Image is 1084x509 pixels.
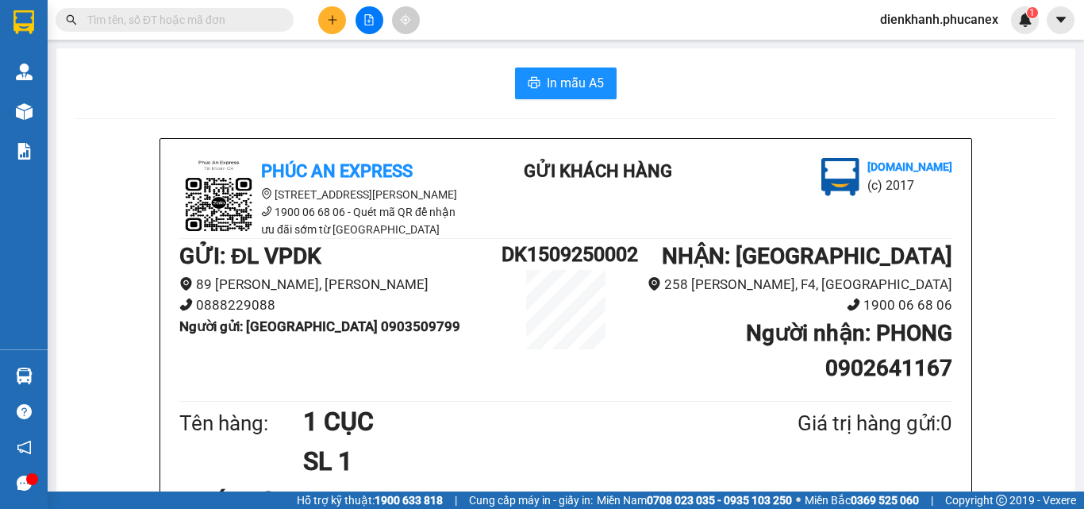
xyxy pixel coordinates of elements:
[1018,13,1032,27] img: icon-new-feature
[867,160,952,173] b: [DOMAIN_NAME]
[630,295,952,316] li: 1900 06 68 06
[179,243,321,269] b: GỬI : ĐL VPDK
[327,14,338,25] span: plus
[821,158,859,196] img: logo.jpg
[261,206,272,217] span: phone
[851,494,919,507] strong: 0369 525 060
[179,318,460,334] b: Người gửi : [GEOGRAPHIC_DATA] 0903509799
[179,407,303,440] div: Tên hàng:
[1047,6,1074,34] button: caret-down
[647,494,792,507] strong: 0708 023 035 - 0935 103 250
[867,175,952,195] li: (c) 2017
[515,67,617,99] button: printerIn mẫu A5
[17,440,32,455] span: notification
[87,11,275,29] input: Tìm tên, số ĐT hoặc mã đơn
[303,402,721,442] h1: 1 CỤC
[179,274,502,295] li: 89 [PERSON_NAME], [PERSON_NAME]
[375,494,443,507] strong: 1900 633 818
[746,320,952,381] b: Người nhận : PHONG 0902641167
[996,495,1007,506] span: copyright
[528,76,540,91] span: printer
[547,73,604,93] span: In mẫu A5
[597,492,792,509] span: Miền Nam
[524,161,672,181] b: Gửi khách hàng
[179,186,465,203] li: [STREET_ADDRESS][PERSON_NAME]
[1027,7,1038,18] sup: 1
[133,60,218,73] b: [DOMAIN_NAME]
[303,442,721,481] h1: SL 1
[17,404,32,419] span: question-circle
[261,161,413,181] b: Phúc An Express
[16,103,33,120] img: warehouse-icon
[931,492,933,509] span: |
[179,158,259,237] img: logo.jpg
[662,243,952,269] b: NHẬN : [GEOGRAPHIC_DATA]
[16,143,33,160] img: solution-icon
[179,298,193,311] span: phone
[20,102,83,205] b: Phúc An Express
[648,277,661,291] span: environment
[297,492,443,509] span: Hỗ trợ kỹ thuật:
[17,476,32,491] span: message
[318,6,346,34] button: plus
[796,497,801,503] span: ⚪️
[133,75,218,95] li: (c) 2017
[392,6,420,34] button: aim
[16,64,33,80] img: warehouse-icon
[20,20,99,99] img: logo.jpg
[721,407,952,440] div: Giá trị hàng gửi: 0
[1029,7,1035,18] span: 1
[630,274,952,295] li: 258 [PERSON_NAME], F4, [GEOGRAPHIC_DATA]
[502,239,630,270] h1: DK1509250002
[98,23,157,98] b: Gửi khách hàng
[867,10,1011,29] span: dienkhanh.phucanex
[172,20,210,58] img: logo.jpg
[66,14,77,25] span: search
[261,188,272,199] span: environment
[179,277,193,291] span: environment
[400,14,411,25] span: aim
[847,298,860,311] span: phone
[356,6,383,34] button: file-add
[469,492,593,509] span: Cung cấp máy in - giấy in:
[16,368,33,384] img: warehouse-icon
[1054,13,1068,27] span: caret-down
[179,203,465,238] li: 1900 06 68 06 - Quét mã QR để nhận ưu đãi sớm từ [GEOGRAPHIC_DATA]
[13,10,34,34] img: logo-vxr
[363,14,375,25] span: file-add
[455,492,457,509] span: |
[179,295,502,316] li: 0888229088
[805,492,919,509] span: Miền Bắc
